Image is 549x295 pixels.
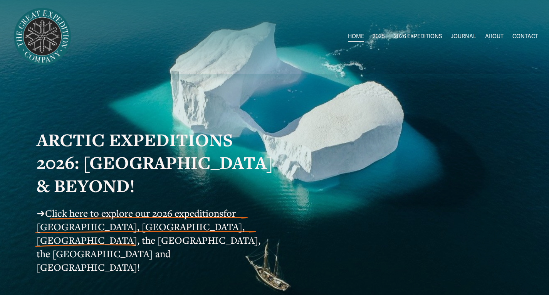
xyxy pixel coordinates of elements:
a: folder dropdown [373,31,385,42]
span: ➜ [37,207,45,219]
span: for [GEOGRAPHIC_DATA], [GEOGRAPHIC_DATA], [GEOGRAPHIC_DATA], the [GEOGRAPHIC_DATA], the [GEOGRAPH... [37,207,263,274]
strong: ARCTIC EXPEDITIONS 2026: [GEOGRAPHIC_DATA] & BEYOND! [37,128,277,197]
img: Arctic Expeditions [11,5,74,68]
a: CONTACT [512,31,538,42]
a: HOME [348,31,364,42]
a: ABOUT [485,31,504,42]
span: 2025 [373,32,385,42]
a: folder dropdown [394,31,442,42]
a: Click here to explore our 2026 expeditions [45,207,223,219]
span: 2026 EXPEDITIONS [394,32,442,42]
a: JOURNAL [451,31,476,42]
